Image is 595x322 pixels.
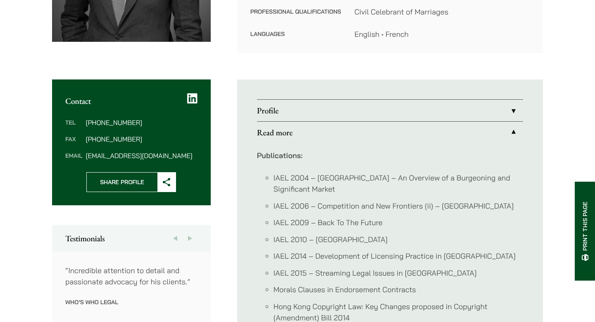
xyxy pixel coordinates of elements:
h2: Contact [65,96,198,106]
dt: Tel [65,119,82,136]
strong: Publications: [257,151,303,160]
li: Morals Clauses in Endorsement Contracts [274,284,523,295]
button: Previous [168,225,183,252]
dt: Languages [250,29,341,40]
li: IAEL 2006 – Competition and New Frontiers (ii) – [GEOGRAPHIC_DATA] [274,200,523,211]
dt: Fax [65,136,82,152]
dd: [EMAIL_ADDRESS][DOMAIN_NAME] [86,152,197,159]
dd: [PHONE_NUMBER] [86,119,197,126]
li: IAEL 2014 – Development of Licensing Practice in [GEOGRAPHIC_DATA] [274,250,523,262]
button: Next [183,225,198,252]
li: IAEL 2004 – [GEOGRAPHIC_DATA] – An Overview of a Burgeoning and Significant Market [274,172,523,195]
dt: Professional Qualifications [250,6,341,29]
dd: [PHONE_NUMBER] [86,136,197,142]
a: Read more [257,122,523,143]
li: IAEL 2009 – Back To The Future [274,217,523,228]
a: LinkedIn [187,93,198,104]
dd: English • French [355,29,530,40]
dt: Email [65,152,82,159]
span: Share Profile [87,173,157,192]
dd: Civil Celebrant of Marriages [355,6,530,17]
h2: Testimonials [65,233,198,243]
a: Profile [257,100,523,121]
li: IAEL 2015 – Streaming Legal Issues in [GEOGRAPHIC_DATA] [274,267,523,279]
li: IAEL 2010 – [GEOGRAPHIC_DATA] [274,234,523,245]
button: Share Profile [86,172,176,192]
p: “Incredible attention to detail and passionate advocacy for his clients.” [65,265,198,287]
p: Who’s Who Legal [65,298,198,306]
